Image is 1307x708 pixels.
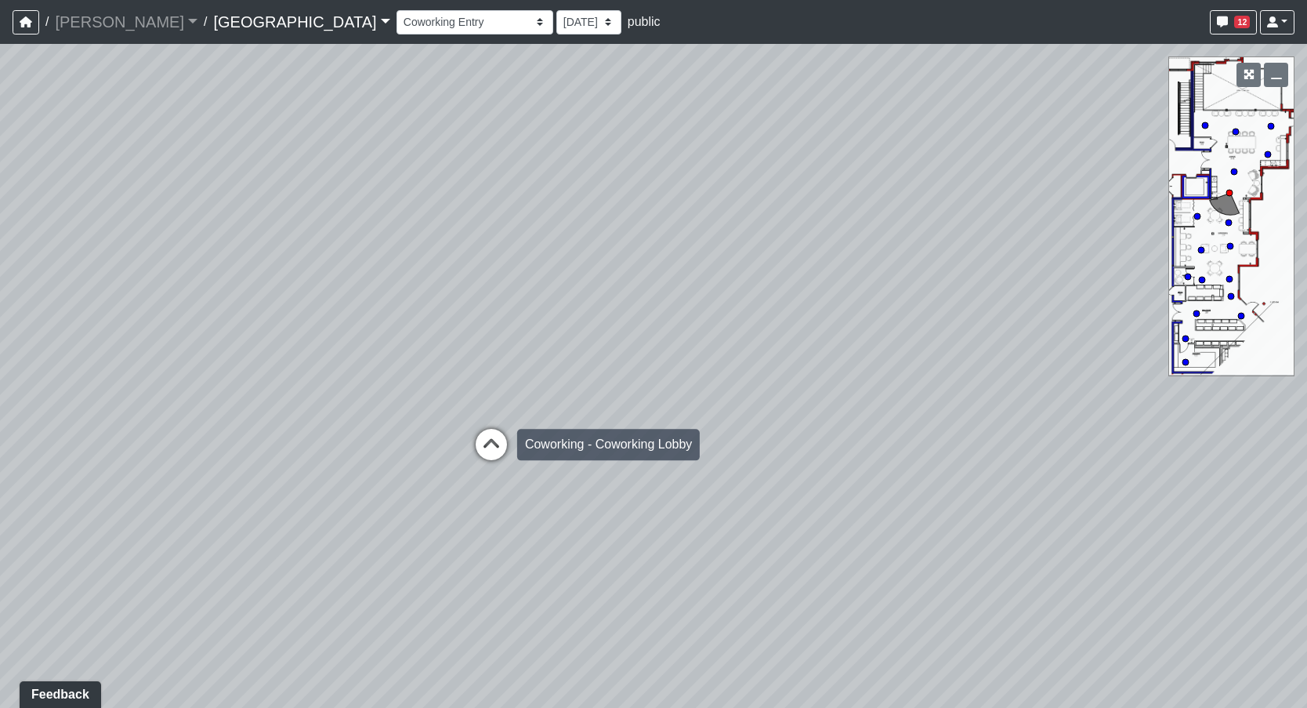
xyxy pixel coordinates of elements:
[55,6,197,38] a: [PERSON_NAME]
[628,15,661,28] span: public
[213,6,389,38] a: [GEOGRAPHIC_DATA]
[517,429,700,460] div: Coworking - Coworking Lobby
[1234,16,1250,28] span: 12
[12,677,104,708] iframe: Ybug feedback widget
[39,6,55,38] span: /
[1210,10,1257,34] button: 12
[197,6,213,38] span: /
